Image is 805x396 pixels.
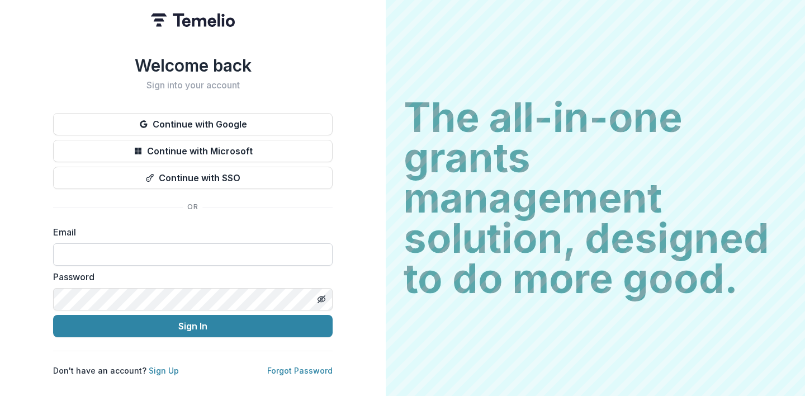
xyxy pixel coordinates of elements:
button: Continue with SSO [53,167,333,189]
a: Sign Up [149,366,179,375]
button: Continue with Microsoft [53,140,333,162]
h2: Sign into your account [53,80,333,91]
button: Sign In [53,315,333,337]
a: Forgot Password [267,366,333,375]
h1: Welcome back [53,55,333,76]
button: Toggle password visibility [312,290,330,308]
p: Don't have an account? [53,365,179,376]
label: Email [53,225,326,239]
img: Temelio [151,13,235,27]
label: Password [53,270,326,284]
button: Continue with Google [53,113,333,135]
